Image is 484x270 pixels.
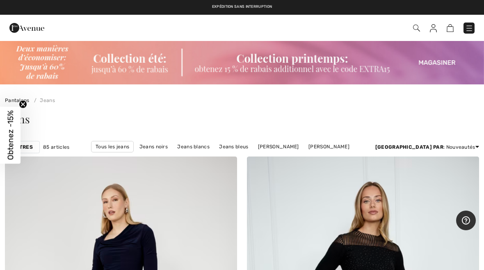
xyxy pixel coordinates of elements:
[6,110,15,160] span: Obtenez -15%
[375,143,479,151] div: : Nouveautés
[9,20,44,36] img: 1ère Avenue
[9,23,44,31] a: 1ère Avenue
[304,141,354,152] a: [PERSON_NAME]
[205,152,243,163] a: Coupe large
[465,24,473,32] img: Menu
[430,24,437,32] img: Mes infos
[161,152,204,163] a: Coupe ajustée
[5,112,30,126] span: Jeans
[91,141,134,152] a: Tous les jeans
[375,144,443,150] strong: [GEOGRAPHIC_DATA] par
[12,143,33,151] strong: Filtres
[447,24,454,32] img: Panier d'achat
[135,141,172,152] a: Jeans noirs
[244,152,284,163] a: Coupe droite
[456,211,476,231] iframe: Ouvre un widget dans lequel vous pouvez trouver plus d’informations
[43,143,69,151] span: 85 articles
[5,98,30,103] a: Pantalons
[19,100,27,108] button: Close teaser
[31,98,55,103] a: Jeans
[254,141,303,152] a: [PERSON_NAME]
[215,141,252,152] a: Jeans bleus
[413,25,420,32] img: Recherche
[173,141,214,152] a: Jeans blancs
